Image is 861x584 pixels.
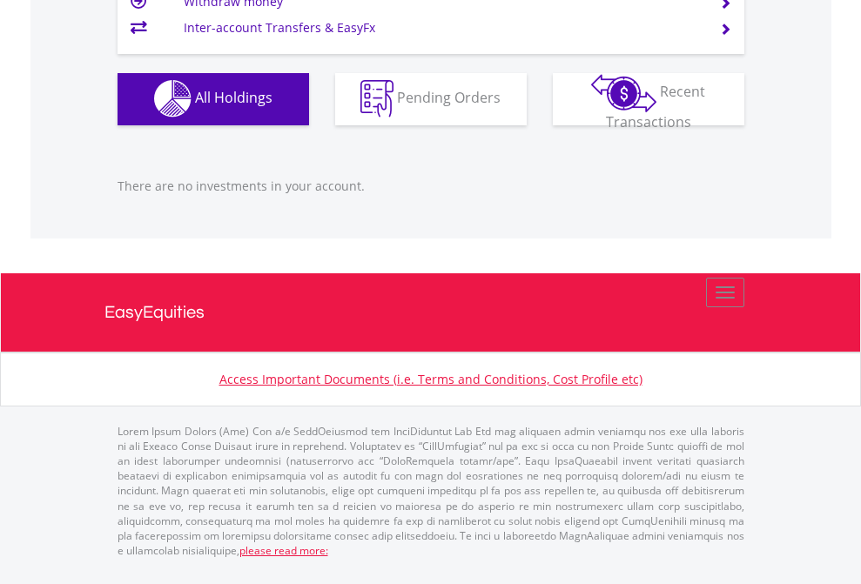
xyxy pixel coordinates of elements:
button: Pending Orders [335,73,527,125]
td: Inter-account Transfers & EasyFx [184,15,698,41]
span: All Holdings [195,88,272,107]
a: Access Important Documents (i.e. Terms and Conditions, Cost Profile etc) [219,371,642,387]
img: pending_instructions-wht.png [360,80,394,117]
button: Recent Transactions [553,73,744,125]
a: please read more: [239,543,328,558]
a: EasyEquities [104,273,757,352]
p: Lorem Ipsum Dolors (Ame) Con a/e SeddOeiusmod tem InciDiduntut Lab Etd mag aliquaen admin veniamq... [118,424,744,558]
button: All Holdings [118,73,309,125]
img: holdings-wht.png [154,80,192,117]
p: There are no investments in your account. [118,178,744,195]
span: Recent Transactions [606,82,706,131]
span: Pending Orders [397,88,501,107]
img: transactions-zar-wht.png [591,74,656,112]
